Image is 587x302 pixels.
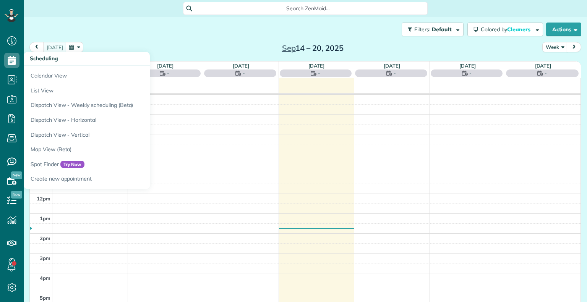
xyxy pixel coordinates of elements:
[40,235,50,241] span: 2pm
[394,69,396,77] span: -
[60,161,85,168] span: Try Now
[29,42,44,52] button: prev
[459,63,476,69] a: [DATE]
[546,23,581,36] button: Actions
[30,55,58,62] span: Scheduling
[265,44,360,52] h2: 14 – 20, 2025
[414,26,430,33] span: Filters:
[11,171,22,179] span: New
[384,63,400,69] a: [DATE]
[467,23,543,36] button: Colored byCleaners
[157,63,174,69] a: [DATE]
[40,295,50,301] span: 5pm
[567,42,581,52] button: next
[40,275,50,281] span: 4pm
[308,63,325,69] a: [DATE]
[24,66,215,83] a: Calendar View
[243,69,245,77] span: -
[11,191,22,199] span: New
[402,23,464,36] button: Filters: Default
[24,128,215,142] a: Dispatch View - Vertical
[318,69,320,77] span: -
[43,42,66,52] button: [DATE]
[167,69,169,77] span: -
[507,26,532,33] span: Cleaners
[24,142,215,157] a: Map View (Beta)
[233,63,249,69] a: [DATE]
[37,195,50,202] span: 12pm
[40,255,50,261] span: 3pm
[24,113,215,128] a: Dispatch View - Horizontal
[545,69,547,77] span: -
[24,171,215,189] a: Create new appointment
[432,26,452,33] span: Default
[542,42,568,52] button: Week
[535,63,551,69] a: [DATE]
[469,69,472,77] span: -
[24,83,215,98] a: List View
[282,43,296,53] span: Sep
[398,23,464,36] a: Filters: Default
[24,98,215,113] a: Dispatch View - Weekly scheduling (Beta)
[40,215,50,221] span: 1pm
[481,26,533,33] span: Colored by
[24,157,215,172] a: Spot FinderTry Now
